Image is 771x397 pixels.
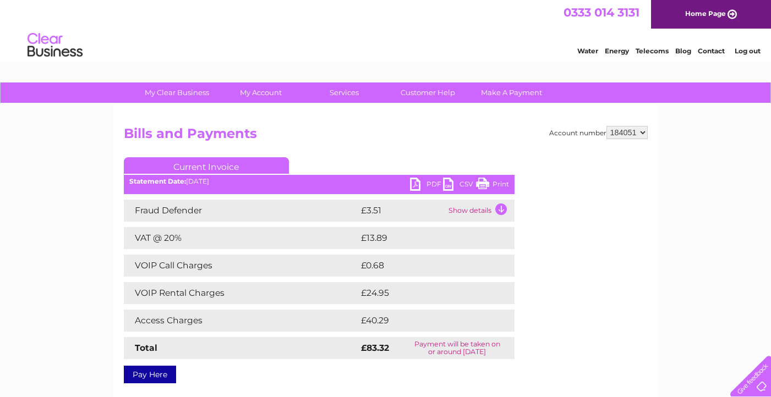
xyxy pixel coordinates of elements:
[129,177,186,185] b: Statement Date:
[358,310,493,332] td: £40.29
[382,82,473,103] a: Customer Help
[124,366,176,383] a: Pay Here
[358,282,493,304] td: £24.95
[124,255,358,277] td: VOIP Call Charges
[636,47,669,55] a: Telecoms
[124,282,358,304] td: VOIP Rental Charges
[27,29,83,62] img: logo.png
[124,310,358,332] td: Access Charges
[132,82,222,103] a: My Clear Business
[605,47,629,55] a: Energy
[400,337,515,359] td: Payment will be taken on or around [DATE]
[135,343,157,353] strong: Total
[410,178,443,194] a: PDF
[358,227,491,249] td: £13.89
[698,47,725,55] a: Contact
[549,126,648,139] div: Account number
[358,255,489,277] td: £0.68
[735,47,761,55] a: Log out
[215,82,306,103] a: My Account
[124,200,358,222] td: Fraud Defender
[124,126,648,147] h2: Bills and Payments
[299,82,390,103] a: Services
[443,178,476,194] a: CSV
[361,343,389,353] strong: £83.32
[476,178,509,194] a: Print
[577,47,598,55] a: Water
[564,5,639,19] a: 0333 014 3131
[446,200,515,222] td: Show details
[675,47,691,55] a: Blog
[124,178,515,185] div: [DATE]
[124,157,289,174] a: Current Invoice
[124,227,358,249] td: VAT @ 20%
[126,6,646,53] div: Clear Business is a trading name of Verastar Limited (registered in [GEOGRAPHIC_DATA] No. 3667643...
[466,82,557,103] a: Make A Payment
[358,200,446,222] td: £3.51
